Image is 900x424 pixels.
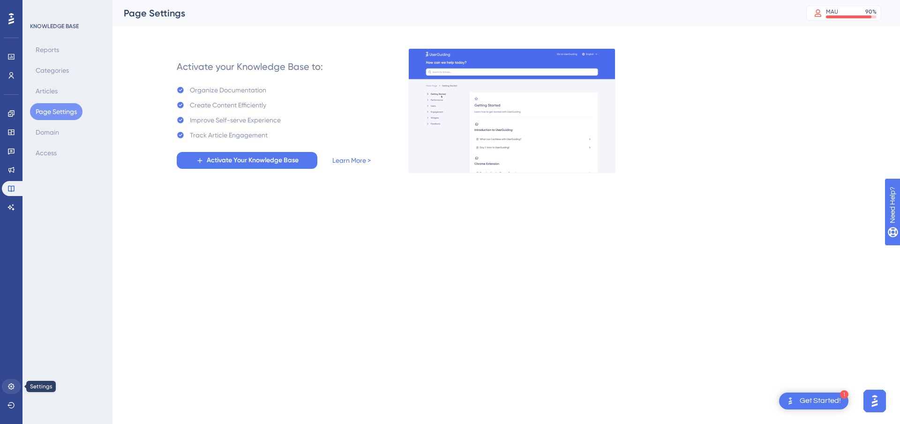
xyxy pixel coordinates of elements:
[190,84,266,96] div: Organize Documentation
[124,7,783,20] div: Page Settings
[30,41,65,58] button: Reports
[190,99,266,111] div: Create Content Efficiently
[177,152,317,169] button: Activate Your Knowledge Base
[30,62,75,79] button: Categories
[190,129,268,141] div: Track Article Engagement
[408,48,615,173] img: a27db7f7ef9877a438c7956077c236be.gif
[861,387,889,415] iframe: UserGuiding AI Assistant Launcher
[207,155,299,166] span: Activate Your Knowledge Base
[30,83,63,99] button: Articles
[785,395,796,407] img: launcher-image-alternative-text
[332,155,371,166] a: Learn More >
[30,23,79,30] div: KNOWLEDGE BASE
[30,144,62,161] button: Access
[30,103,82,120] button: Page Settings
[22,2,59,14] span: Need Help?
[190,114,281,126] div: Improve Self-serve Experience
[30,124,65,141] button: Domain
[826,8,838,15] div: MAU
[779,393,848,409] div: Open Get Started! checklist, remaining modules: 1
[177,60,323,73] div: Activate your Knowledge Base to:
[840,390,848,399] div: 1
[800,396,841,406] div: Get Started!
[865,8,877,15] div: 90 %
